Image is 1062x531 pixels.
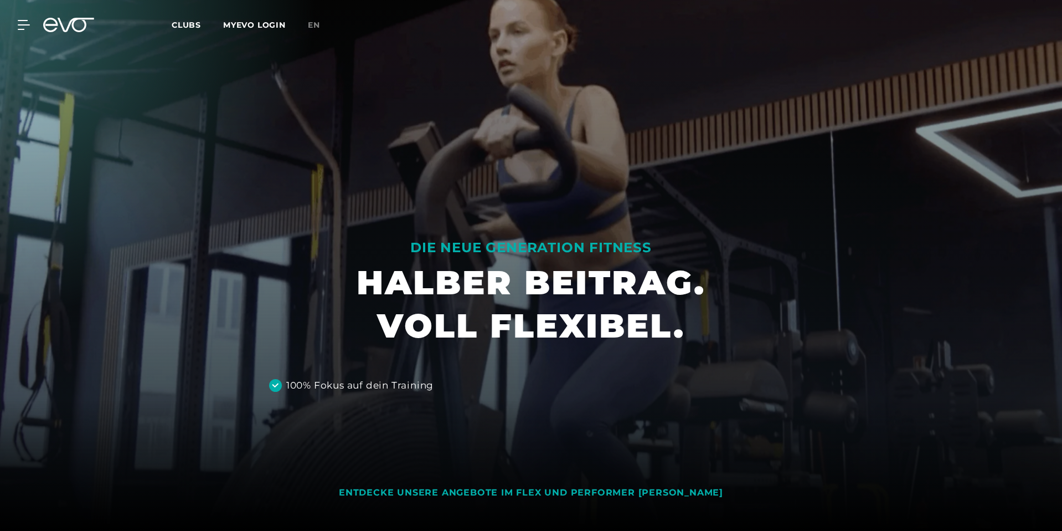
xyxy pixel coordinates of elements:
[286,379,434,393] div: 100% Fokus auf dein Training
[223,20,286,30] a: MYEVO LOGIN
[339,487,723,499] div: ENTDECKE UNSERE ANGEBOTE IM FLEX UND PERFORMER [PERSON_NAME]
[357,261,705,348] h1: HALBER BEITRAG. VOLL FLEXIBEL.
[308,20,320,30] span: en
[357,239,705,257] div: DIE NEUE GENERATION FITNESS
[172,19,223,30] a: Clubs
[172,20,201,30] span: Clubs
[308,19,333,32] a: en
